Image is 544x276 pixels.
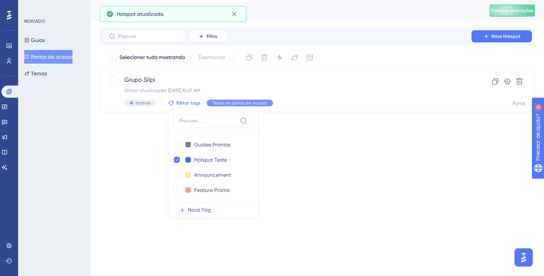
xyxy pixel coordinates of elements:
font: Temas [31,70,47,76]
button: Nova Tag [173,203,258,218]
font: Grupo Silpi [124,76,155,83]
button: Pontos de acesso [24,50,73,64]
font: Editar tags [176,100,201,106]
font: Portal [513,101,525,106]
font: Novo Hotspot [491,34,521,39]
font: Hotspot atualizado. [117,11,164,17]
font: Precisar de ajuda? [18,3,65,9]
font: Guias [31,37,45,43]
button: Filtro [189,30,227,42]
input: Nova Tag [194,155,229,165]
input: Procurar [118,34,179,39]
button: Desmarcar [195,51,229,64]
button: Publicar alterações [490,5,535,17]
font: 4 [70,5,73,9]
input: Procurar... [179,118,237,124]
input: Nova Tag [194,186,231,195]
input: Nova Tag [194,140,232,150]
font: Pontos de acesso [31,54,73,60]
button: Novo Hotspot [471,30,532,42]
button: Temas [24,67,47,80]
font: Selecionar tudo mostrando [119,54,185,61]
font: Teste de ponto de acesso [213,100,267,106]
input: Nova Tag [194,170,233,180]
font: Filtro [207,34,217,39]
iframe: Iniciador do Assistente de IA do UserGuiding [512,246,535,269]
font: Inativo [136,100,150,106]
font: Nova Tag [188,207,211,213]
button: Guias [24,33,45,47]
font: Desmarcar [198,54,226,61]
button: Editar tags [168,100,201,106]
font: Última atualização: [DATE] 10:27 AM [124,88,200,93]
font: NOIVADO [24,19,45,24]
